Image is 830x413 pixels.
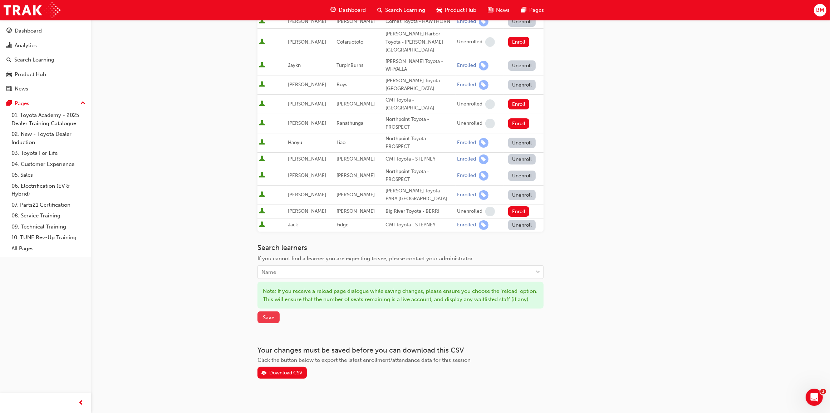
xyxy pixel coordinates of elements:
[6,57,11,63] span: search-icon
[259,100,265,108] span: User is active
[339,6,366,14] span: Dashboard
[806,389,823,406] iframe: Intercom live chat
[9,159,88,170] a: 04. Customer Experience
[508,154,536,164] button: Unenroll
[496,6,510,14] span: News
[337,139,345,146] span: Liao
[485,119,495,128] span: learningRecordVerb_NONE-icon
[259,139,265,146] span: User is active
[325,3,372,18] a: guage-iconDashboard
[6,86,12,92] span: news-icon
[482,3,515,18] a: news-iconNews
[479,17,488,26] span: learningRecordVerb_ENROLL-icon
[261,370,266,377] span: download-icon
[3,97,88,110] button: Pages
[337,82,347,88] span: Boys
[257,282,544,309] div: Note: If you receive a reload page dialogue while saving changes, please ensure you choose the 'r...
[457,192,476,198] div: Enrolled
[479,190,488,200] span: learningRecordVerb_ENROLL-icon
[508,37,530,47] button: Enroll
[9,129,88,148] a: 02. New - Toyota Dealer Induction
[337,39,363,45] span: Colaruotolo
[457,39,482,45] div: Unenrolled
[15,27,42,35] div: Dashboard
[385,135,454,151] div: Northpoint Toyota - PROSPECT
[79,399,84,408] span: prev-icon
[457,208,482,215] div: Unenrolled
[337,192,375,198] span: [PERSON_NAME]
[4,2,60,18] img: Trak
[330,6,336,15] span: guage-icon
[3,68,88,81] a: Product Hub
[816,6,824,14] span: BM
[15,70,46,79] div: Product Hub
[457,101,482,108] div: Unenrolled
[9,232,88,243] a: 10. TUNE Rev-Up Training
[259,172,265,179] span: User is active
[288,192,326,198] span: [PERSON_NAME]
[485,37,495,47] span: learningRecordVerb_NONE-icon
[337,172,375,178] span: [PERSON_NAME]
[337,156,375,162] span: [PERSON_NAME]
[80,99,85,108] span: up-icon
[508,99,530,109] button: Enroll
[479,80,488,90] span: learningRecordVerb_ENROLL-icon
[14,56,54,64] div: Search Learning
[508,220,536,230] button: Unenroll
[15,85,28,93] div: News
[385,187,454,203] div: [PERSON_NAME] Toyota - PARA [GEOGRAPHIC_DATA]
[515,3,550,18] a: pages-iconPages
[535,268,540,277] span: down-icon
[3,23,88,97] button: DashboardAnalyticsSearch LearningProduct HubNews
[385,30,454,54] div: [PERSON_NAME] Harbor Toyota - [PERSON_NAME][GEOGRAPHIC_DATA]
[457,120,482,127] div: Unenrolled
[288,208,326,214] span: [PERSON_NAME]
[385,207,454,216] div: Big River Toyota - BERRI
[337,222,349,228] span: Fidge
[488,6,493,15] span: news-icon
[372,3,431,18] a: search-iconSearch Learning
[814,4,826,16] button: BM
[259,39,265,46] span: User is active
[385,77,454,93] div: [PERSON_NAME] Toyota - [GEOGRAPHIC_DATA]
[820,389,826,394] span: 1
[9,210,88,221] a: 08. Service Training
[257,357,471,363] span: Click the button below to export the latest enrollment/attendance data for this session
[337,120,363,126] span: Ranathunga
[9,169,88,181] a: 05. Sales
[457,62,476,69] div: Enrolled
[259,62,265,69] span: User is active
[9,221,88,232] a: 09. Technical Training
[457,222,476,228] div: Enrolled
[288,62,301,68] span: Jaykn
[6,43,12,49] span: chart-icon
[6,28,12,34] span: guage-icon
[385,96,454,112] div: CMI Toyota - [GEOGRAPHIC_DATA]
[457,172,476,179] div: Enrolled
[288,39,326,45] span: [PERSON_NAME]
[288,120,326,126] span: [PERSON_NAME]
[259,221,265,228] span: User is active
[257,367,307,379] button: Download CSV
[508,80,536,90] button: Unenroll
[288,18,326,24] span: [PERSON_NAME]
[9,243,88,254] a: All Pages
[3,82,88,95] a: News
[9,110,88,129] a: 01. Toyota Academy - 2025 Dealer Training Catalogue
[269,370,303,376] div: Download CSV
[508,171,536,181] button: Unenroll
[479,220,488,230] span: learningRecordVerb_ENROLL-icon
[529,6,544,14] span: Pages
[261,268,276,276] div: Name
[479,154,488,164] span: learningRecordVerb_ENROLL-icon
[508,16,536,27] button: Unenroll
[288,156,326,162] span: [PERSON_NAME]
[257,346,544,354] h3: Your changes must be saved before you can download this CSV
[457,156,476,163] div: Enrolled
[15,99,29,108] div: Pages
[385,18,454,26] div: Cornes Toyota - HAWTHORN
[257,255,474,262] span: If you cannot find a learner you are expecting to see, please contact your administrator.
[259,18,265,25] span: User is active
[385,6,425,14] span: Search Learning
